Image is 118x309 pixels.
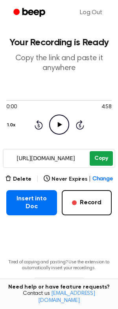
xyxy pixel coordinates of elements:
a: [EMAIL_ADDRESS][DOMAIN_NAME] [38,291,95,303]
span: 4:58 [101,103,112,111]
span: | [89,175,91,183]
a: Beep [8,5,52,20]
button: Copy [90,151,113,166]
h1: Your Recording is Ready [6,38,112,47]
span: | [36,174,39,184]
span: 0:00 [6,103,17,111]
a: Log Out [72,3,110,22]
span: Change [92,175,113,183]
p: Tired of copying and pasting? Use the extension to automatically insert your recordings. [6,259,112,271]
button: Never Expires|Change [44,175,113,183]
span: Contact us [5,290,113,304]
button: Insert into Doc [6,190,57,215]
button: Record [62,190,112,215]
button: Delete [5,175,31,183]
p: Copy the link and paste it anywhere [6,54,112,73]
button: 1.0x [6,118,18,132]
